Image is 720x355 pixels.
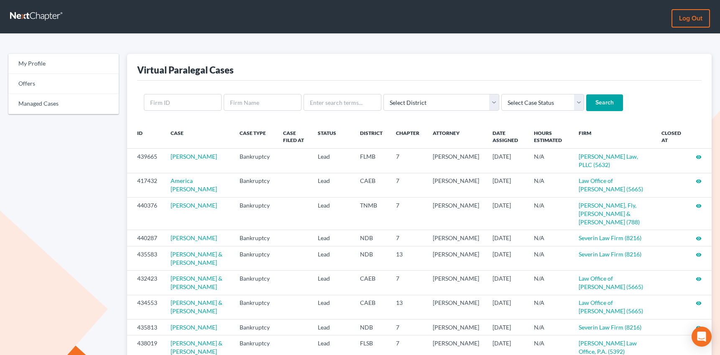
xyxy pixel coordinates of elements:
td: Lead [311,295,353,319]
div: Virtual Paralegal Cases [137,64,234,76]
td: [DATE] [486,295,527,319]
td: [DATE] [486,319,527,335]
td: Bankruptcy [233,198,276,230]
td: Lead [311,271,353,295]
td: 439665 [127,149,164,173]
td: 440376 [127,198,164,230]
th: District [353,124,389,149]
td: 13 [389,246,426,270]
td: Lead [311,198,353,230]
td: Lead [311,173,353,197]
td: 7 [389,149,426,173]
th: Attorney [426,124,486,149]
a: My Profile [8,54,119,74]
td: [PERSON_NAME] [426,319,486,335]
th: Chapter [389,124,426,149]
td: Lead [311,319,353,335]
td: [DATE] [486,230,527,246]
td: [PERSON_NAME] [426,149,486,173]
td: [DATE] [486,246,527,270]
i: visibility [696,178,702,184]
td: Bankruptcy [233,230,276,246]
td: Lead [311,246,353,270]
a: Severin Law Firm (8216) [579,324,641,331]
a: [PERSON_NAME] Law, PLLC (5632) [579,153,638,168]
td: N/A [527,198,572,230]
a: visibility [696,177,702,184]
td: Bankruptcy [233,173,276,197]
td: N/A [527,230,572,246]
a: Law Office of [PERSON_NAME] (5665) [579,177,643,193]
a: visibility [696,299,702,306]
th: ID [127,124,164,149]
a: visibility [696,275,702,282]
td: CAEB [353,271,389,295]
td: [DATE] [486,271,527,295]
a: [PERSON_NAME] [171,324,217,331]
td: Bankruptcy [233,295,276,319]
a: visibility [696,251,702,258]
a: Log out [671,9,710,28]
td: 440287 [127,230,164,246]
a: Law Office of [PERSON_NAME] (5665) [579,275,643,290]
td: TNMB [353,198,389,230]
input: Enter search terms... [304,94,381,111]
a: Offers [8,74,119,94]
td: [DATE] [486,173,527,197]
td: N/A [527,149,572,173]
i: visibility [696,276,702,282]
a: [PERSON_NAME], Fly, [PERSON_NAME] & [PERSON_NAME] (788) [579,202,640,226]
td: [DATE] [486,198,527,230]
th: Date Assigned [486,124,527,149]
td: 7 [389,230,426,246]
a: visibility [696,153,702,160]
a: [PERSON_NAME] [171,202,217,209]
td: CAEB [353,295,389,319]
i: visibility [696,325,702,331]
input: Firm Name [224,94,301,111]
a: visibility [696,234,702,241]
td: 7 [389,198,426,230]
th: Case Type [233,124,276,149]
td: [PERSON_NAME] [426,173,486,197]
th: Case [164,124,233,149]
td: Lead [311,230,353,246]
a: visibility [696,324,702,331]
input: Search [586,94,623,111]
a: [PERSON_NAME] & [PERSON_NAME] [171,340,222,355]
i: visibility [696,154,702,160]
td: CAEB [353,173,389,197]
td: Lead [311,149,353,173]
a: Severin Law Firm (8216) [579,234,641,241]
i: visibility [696,236,702,241]
a: [PERSON_NAME] [171,153,217,160]
td: 435813 [127,319,164,335]
td: [PERSON_NAME] [426,246,486,270]
td: N/A [527,246,572,270]
a: [PERSON_NAME] & [PERSON_NAME] [171,251,222,266]
th: Case Filed At [276,124,311,149]
a: [PERSON_NAME] Law Office, P.A. (5392) [579,340,637,355]
a: Law Office of [PERSON_NAME] (5665) [579,299,643,314]
a: visibility [696,202,702,209]
td: 417432 [127,173,164,197]
td: N/A [527,319,572,335]
td: Bankruptcy [233,149,276,173]
td: N/A [527,271,572,295]
a: Managed Cases [8,94,119,114]
td: 435583 [127,246,164,270]
div: Open Intercom Messenger [692,327,712,347]
td: Bankruptcy [233,271,276,295]
input: Firm ID [144,94,222,111]
td: [PERSON_NAME] [426,230,486,246]
th: Status [311,124,353,149]
a: Severin Law Firm (8216) [579,251,641,258]
i: visibility [696,203,702,209]
td: NDB [353,230,389,246]
th: Closed at [655,124,689,149]
td: Bankruptcy [233,319,276,335]
td: [PERSON_NAME] [426,295,486,319]
td: NDB [353,246,389,270]
td: 7 [389,173,426,197]
th: Hours Estimated [527,124,572,149]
